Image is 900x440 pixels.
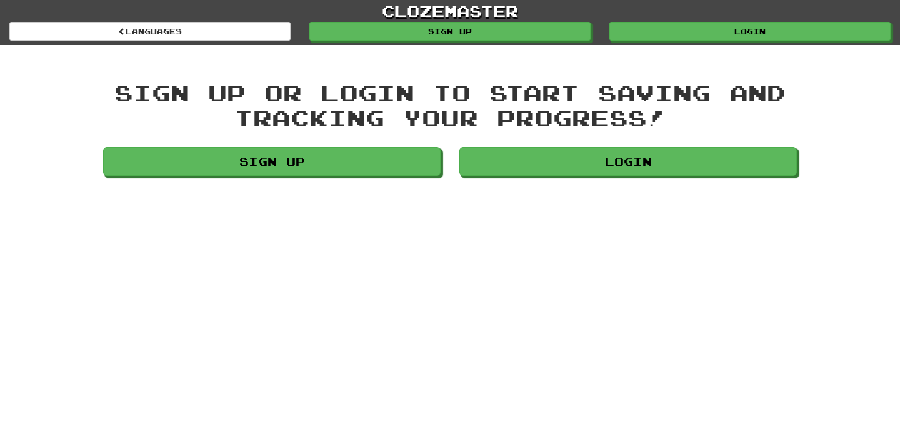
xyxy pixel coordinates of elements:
a: Languages [9,22,291,41]
a: Login [609,22,891,41]
a: Sign up [103,147,441,176]
a: Login [459,147,797,176]
a: Sign up [309,22,591,41]
div: Sign up or login to start saving and tracking your progress! [103,80,797,130]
